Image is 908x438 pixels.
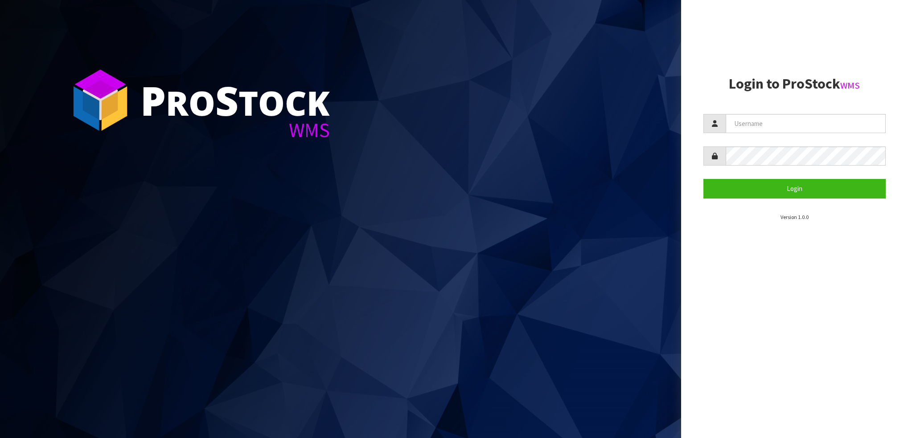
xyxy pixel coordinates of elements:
[140,120,330,140] div: WMS
[140,73,166,127] span: P
[215,73,238,127] span: S
[726,114,886,133] input: Username
[703,179,886,198] button: Login
[703,76,886,92] h2: Login to ProStock
[67,67,134,134] img: ProStock Cube
[781,214,809,220] small: Version 1.0.0
[140,80,330,120] div: ro tock
[840,80,860,91] small: WMS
